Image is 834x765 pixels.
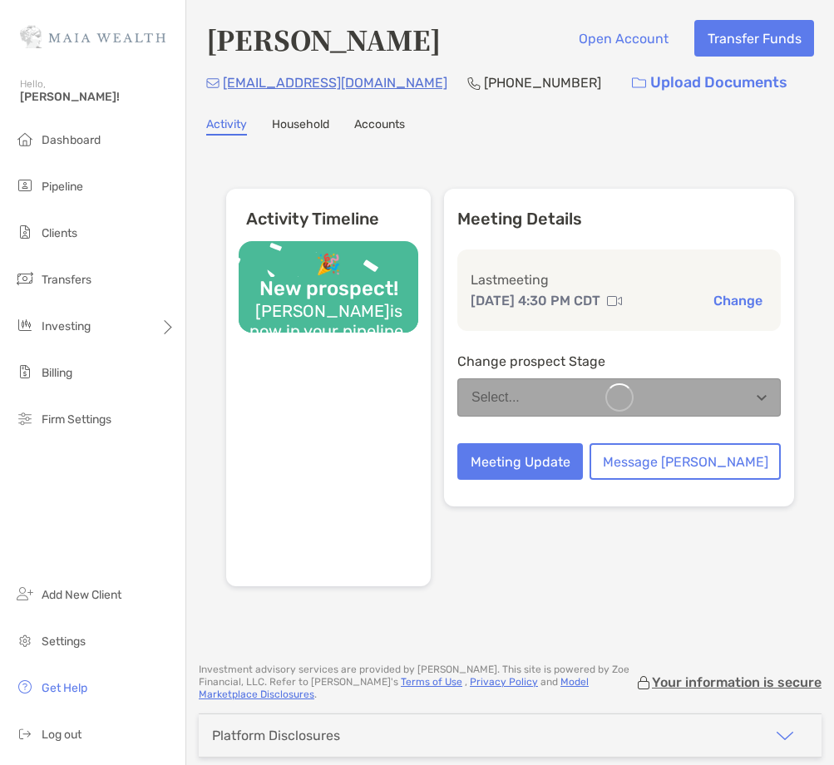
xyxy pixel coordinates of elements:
[42,319,91,333] span: Investing
[20,90,175,104] span: [PERSON_NAME]!
[15,723,35,743] img: logout icon
[42,180,83,194] span: Pipeline
[457,351,781,372] p: Change prospect Stage
[206,117,247,136] a: Activity
[457,209,781,229] p: Meeting Details
[354,117,405,136] a: Accounts
[694,20,814,57] button: Transfer Funds
[565,20,681,57] button: Open Account
[471,290,600,311] p: [DATE] 4:30 PM CDT
[42,588,121,602] span: Add New Client
[206,20,441,58] h4: [PERSON_NAME]
[471,269,767,290] p: Last meeting
[15,222,35,242] img: clients icon
[226,189,431,229] h6: Activity Timeline
[42,681,87,695] span: Get Help
[621,65,798,101] a: Upload Documents
[401,676,462,688] a: Terms of Use
[15,362,35,382] img: billing icon
[239,301,418,341] div: [PERSON_NAME] is now in your pipeline.
[15,584,35,604] img: add_new_client icon
[607,294,622,308] img: communication type
[42,728,81,742] span: Log out
[15,269,35,289] img: transfers icon
[199,664,635,701] p: Investment advisory services are provided by [PERSON_NAME] . This site is powered by Zoe Financia...
[42,366,72,380] span: Billing
[42,226,77,240] span: Clients
[223,72,447,93] p: [EMAIL_ADDRESS][DOMAIN_NAME]
[590,443,781,480] button: Message [PERSON_NAME]
[42,273,91,287] span: Transfers
[42,412,111,427] span: Firm Settings
[15,630,35,650] img: settings icon
[253,277,405,301] div: New prospect!
[15,408,35,428] img: firm-settings icon
[15,677,35,697] img: get-help icon
[42,634,86,649] span: Settings
[457,443,583,480] button: Meeting Update
[15,175,35,195] img: pipeline icon
[42,133,101,147] span: Dashboard
[212,728,340,743] div: Platform Disclosures
[467,76,481,90] img: Phone Icon
[20,7,165,67] img: Zoe Logo
[708,292,767,309] button: Change
[652,674,822,690] p: Your information is secure
[632,77,646,89] img: button icon
[309,253,348,277] div: 🎉
[470,676,538,688] a: Privacy Policy
[206,78,220,88] img: Email Icon
[199,676,589,700] a: Model Marketplace Disclosures
[272,117,329,136] a: Household
[775,726,795,746] img: icon arrow
[15,129,35,149] img: dashboard icon
[484,72,601,93] p: [PHONE_NUMBER]
[15,315,35,335] img: investing icon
